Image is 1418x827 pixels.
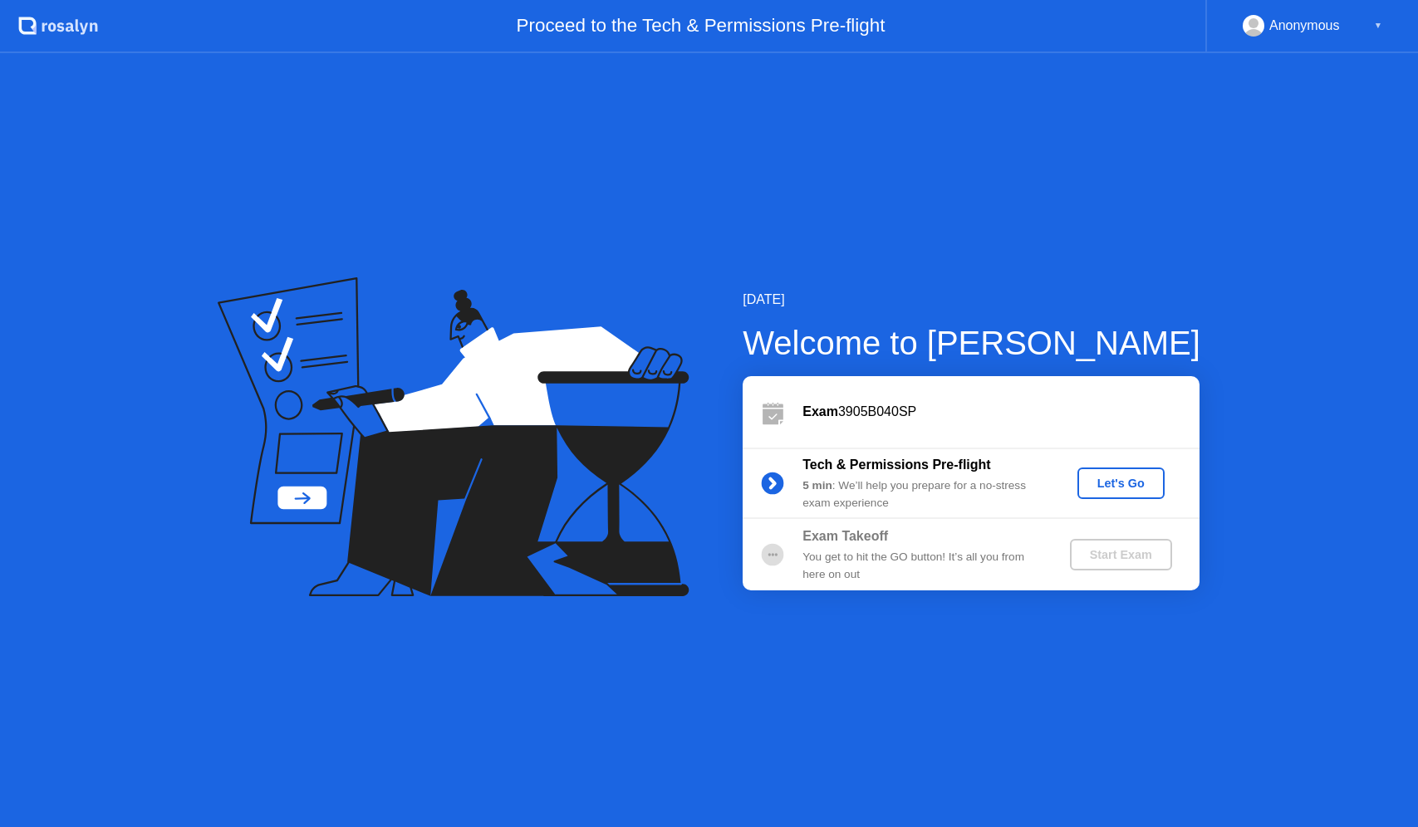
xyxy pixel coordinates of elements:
b: Tech & Permissions Pre-flight [802,458,990,472]
div: Start Exam [1077,548,1165,561]
div: 3905B040SP [802,402,1200,422]
div: You get to hit the GO button! It’s all you from here on out [802,549,1042,583]
div: : We’ll help you prepare for a no-stress exam experience [802,477,1042,511]
div: [DATE] [743,290,1200,310]
b: 5 min [802,479,832,492]
b: Exam Takeoff [802,529,888,543]
b: Exam [802,404,838,418]
button: Start Exam [1070,539,1172,570]
div: ▼ [1374,15,1382,37]
div: Anonymous [1269,15,1340,37]
div: Let's Go [1084,477,1158,490]
button: Let's Go [1077,467,1165,499]
div: Welcome to [PERSON_NAME] [743,318,1200,368]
